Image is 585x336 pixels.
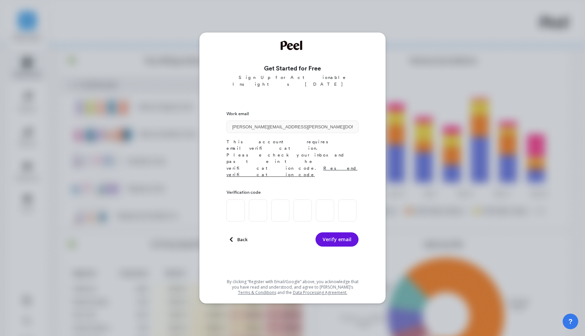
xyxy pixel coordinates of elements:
p: This account requires email verification. Please check your inbox and paste in the verification c... [226,139,359,178]
span: Back [237,236,247,243]
h3: Get Started for Free [226,64,359,73]
p: By clicking “Register with Email/Google” above, you acknowledge that you have read and understood... [226,279,359,295]
button: Verify email [316,232,359,247]
input: Enter your email address [226,121,359,133]
p: Sign Up for Actionable Insights [DATE] [226,74,359,87]
img: Welcome to Peel [281,41,304,50]
a: Terms & Conditions [238,290,276,295]
span: ? [568,317,572,326]
a: Data Processing Agreement. [293,290,347,295]
label: Verification code [226,189,261,196]
button: ? [563,314,578,329]
label: Work email [226,110,359,117]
